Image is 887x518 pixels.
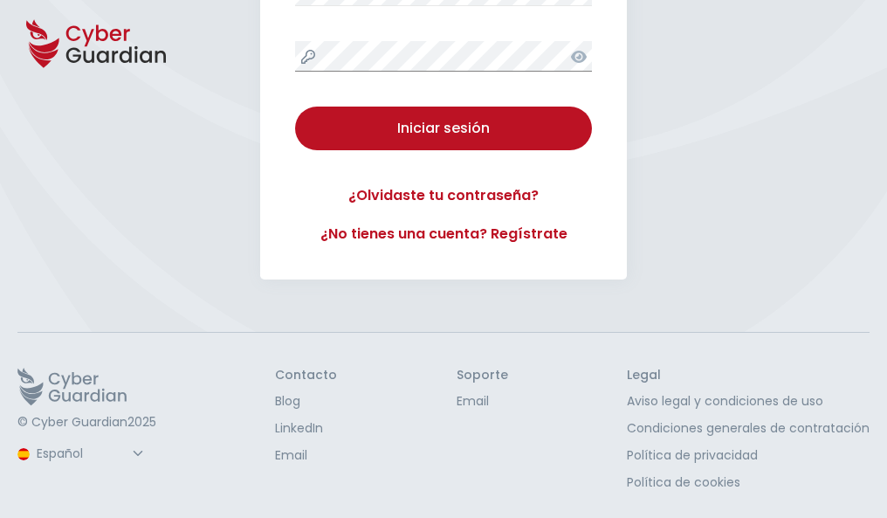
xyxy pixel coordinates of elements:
[457,392,508,411] a: Email
[275,392,337,411] a: Blog
[275,419,337,438] a: LinkedIn
[627,419,870,438] a: Condiciones generales de contratación
[275,446,337,465] a: Email
[17,415,156,431] p: © Cyber Guardian 2025
[308,118,579,139] div: Iniciar sesión
[627,446,870,465] a: Política de privacidad
[295,107,592,150] button: Iniciar sesión
[457,368,508,383] h3: Soporte
[627,368,870,383] h3: Legal
[295,185,592,206] a: ¿Olvidaste tu contraseña?
[295,224,592,245] a: ¿No tienes una cuenta? Regístrate
[275,368,337,383] h3: Contacto
[17,448,30,460] img: region-logo
[627,473,870,492] a: Política de cookies
[627,392,870,411] a: Aviso legal y condiciones de uso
